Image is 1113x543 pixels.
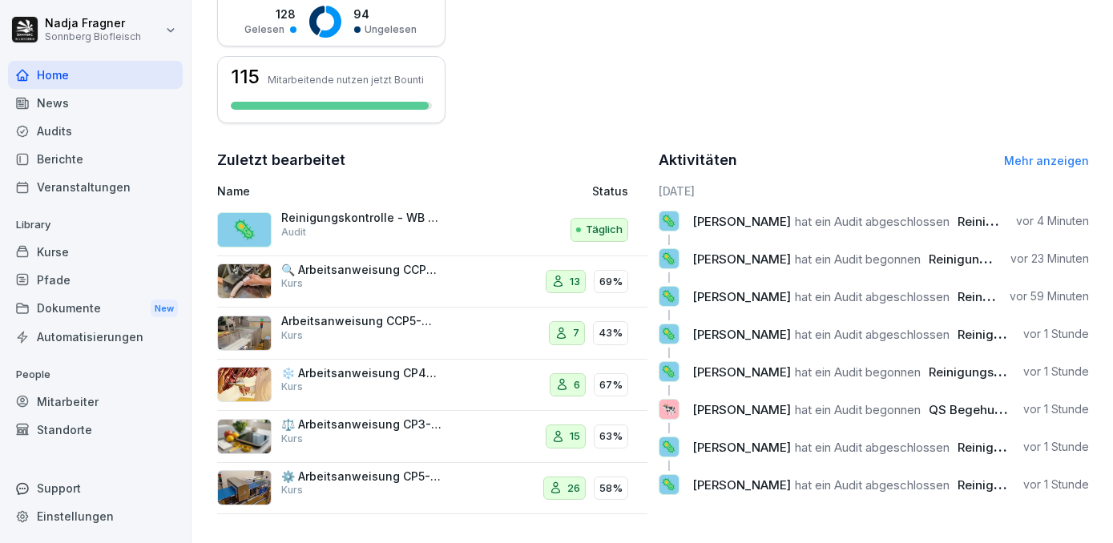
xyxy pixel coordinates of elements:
p: 13 [570,274,580,290]
p: Ungelesen [365,22,417,37]
p: Reinigungskontrolle - WB Produktion [281,211,442,225]
p: Sonnberg Biofleisch [45,31,141,42]
a: Berichte [8,145,183,173]
span: [PERSON_NAME] [692,289,791,304]
a: 🔍 Arbeitsanweisung CCP4/CP12-Metalldetektion FüllerKurs1369% [217,256,647,308]
a: Mehr anzeigen [1004,154,1089,167]
a: DokumenteNew [8,294,183,324]
a: ❄️ Arbeitsanweisung CP4-Kühlen/TiefkühlenKurs667% [217,360,647,412]
p: Täglich [586,222,623,238]
a: ⚙️ Arbeitsanweisung CP5-MetalldetektionKurs2658% [217,463,647,515]
a: Standorte [8,416,183,444]
p: vor 23 Minuten [1010,251,1089,267]
img: csdb01rp0wivxeo8ljd4i9ss.png [217,316,272,351]
div: News [8,89,183,117]
span: QS Begehung - Zerlegung Rind [929,402,1111,417]
p: Kurs [281,380,303,394]
p: Kurs [281,483,303,497]
span: hat ein Audit abgeschlossen [795,477,950,493]
img: gfrt4v3ftnksrv5de50xy3ff.png [217,419,272,454]
p: 26 [567,481,580,497]
img: iq1zisslimk0ieorfeyrx6yb.png [217,263,272,299]
p: 🦠 [662,247,677,270]
p: Name [217,183,478,199]
img: a0ku7izqmn4urwn22jn34rqb.png [217,367,272,402]
span: hat ein Audit abgeschlossen [795,327,950,342]
p: vor 4 Minuten [1016,213,1089,229]
p: 6 [574,377,580,393]
p: Mitarbeitende nutzen jetzt Bounti [268,74,424,86]
span: [PERSON_NAME] [692,214,791,229]
h3: 115 [231,67,260,86]
p: 63% [599,428,623,444]
p: 7 [573,325,579,341]
span: hat ein Audit begonnen [795,364,921,380]
span: hat ein Audit abgeschlossen [795,214,950,229]
span: [PERSON_NAME] [692,402,791,417]
span: [PERSON_NAME] [692,327,791,342]
p: 🦠 [662,285,677,308]
p: Nadja Fragner [45,17,141,30]
h6: [DATE] [659,183,1089,199]
p: 🐄 [662,398,677,420]
p: Kurs [281,276,303,291]
span: hat ein Audit abgeschlossen [795,440,950,455]
p: 🦠 [662,323,677,345]
p: vor 1 Stunde [1023,326,1089,342]
a: Automatisierungen [8,323,183,351]
p: Library [8,212,183,238]
span: [PERSON_NAME] [692,251,791,267]
p: 🦠 [232,215,256,244]
p: 43% [599,325,623,341]
a: Arbeitsanweisung CCP5-Metalldetektion FaschiertesKurs743% [217,308,647,360]
span: [PERSON_NAME] [692,440,791,455]
p: Arbeitsanweisung CCP5-Metalldetektion Faschiertes [281,314,442,328]
div: New [151,300,178,318]
a: Home [8,61,183,89]
span: hat ein Audit abgeschlossen [795,289,950,304]
span: [PERSON_NAME] [692,364,791,380]
div: Support [8,474,183,502]
a: Veranstaltungen [8,173,183,201]
h2: Aktivitäten [659,149,737,171]
p: 94 [354,6,417,22]
p: Status [592,183,628,199]
p: 69% [599,274,623,290]
p: vor 59 Minuten [1010,288,1089,304]
a: Pfade [8,266,183,294]
p: People [8,362,183,388]
p: 🦠 [662,360,677,383]
a: ⚖️ Arbeitsanweisung CP3-GewichtskontrolleKurs1563% [217,411,647,463]
img: s4bp0ax2yf6zjz1feqhdnoh7.png [217,470,272,505]
p: 58% [599,481,623,497]
a: Audits [8,117,183,145]
p: 15 [570,428,580,444]
p: Kurs [281,328,303,343]
p: Kurs [281,432,303,446]
p: vor 1 Stunde [1023,439,1089,455]
span: [PERSON_NAME] [692,477,791,493]
a: Einstellungen [8,502,183,530]
a: Kurse [8,238,183,266]
div: Dokumente [8,294,183,324]
h2: Zuletzt bearbeitet [217,149,647,171]
span: hat ein Audit begonnen [795,402,921,417]
span: hat ein Audit begonnen [795,251,921,267]
p: 🦠 [662,436,677,458]
p: vor 1 Stunde [1023,364,1089,380]
p: Gelesen [245,22,285,37]
a: Mitarbeiter [8,388,183,416]
p: ⚙️ Arbeitsanweisung CP5-Metalldetektion [281,469,442,484]
p: 🦠 [662,210,677,232]
p: vor 1 Stunde [1023,477,1089,493]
